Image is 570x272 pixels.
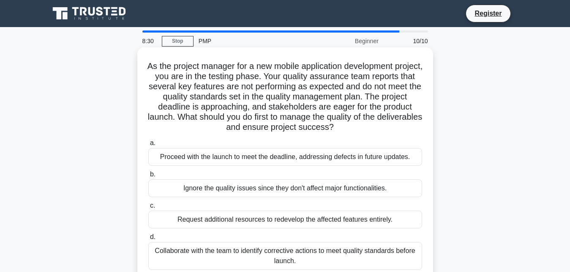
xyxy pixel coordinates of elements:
div: PMP [194,33,310,49]
div: Beginner [310,33,384,49]
span: d. [150,233,155,240]
a: Register [469,8,507,19]
h5: As the project manager for a new mobile application development project, you are in the testing p... [147,61,423,133]
div: Proceed with the launch to meet the deadline, addressing defects in future updates. [148,148,422,166]
div: 10/10 [384,33,433,49]
span: b. [150,170,155,178]
span: c. [150,202,155,209]
div: 8:30 [137,33,162,49]
a: Stop [162,36,194,47]
div: Request additional resources to redevelop the affected features entirely. [148,211,422,228]
div: Ignore the quality issues since they don't affect major functionalities. [148,179,422,197]
span: a. [150,139,155,146]
div: Collaborate with the team to identify corrective actions to meet quality standards before launch. [148,242,422,270]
